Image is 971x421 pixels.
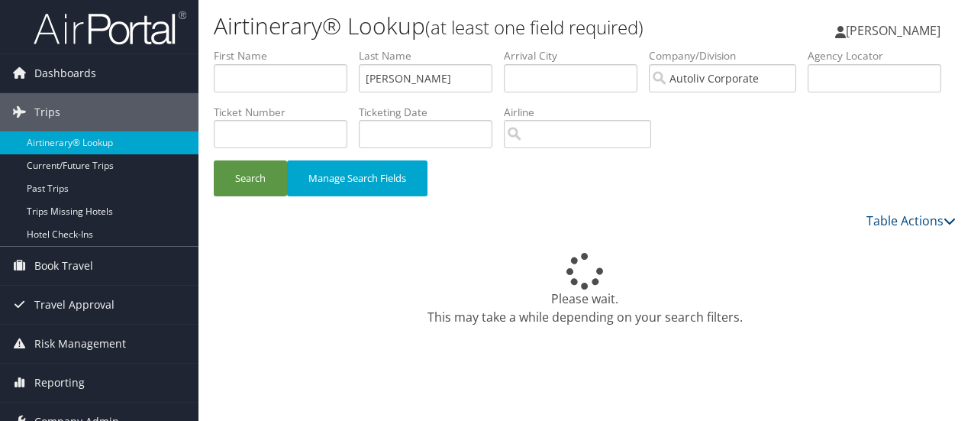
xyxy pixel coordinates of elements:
[34,10,186,46] img: airportal-logo.png
[214,48,359,63] label: First Name
[359,48,504,63] label: Last Name
[287,160,427,196] button: Manage Search Fields
[34,93,60,131] span: Trips
[504,48,649,63] label: Arrival City
[214,10,708,42] h1: Airtinerary® Lookup
[34,364,85,402] span: Reporting
[866,212,956,229] a: Table Actions
[214,253,956,326] div: Please wait. This may take a while depending on your search filters.
[34,286,115,324] span: Travel Approval
[649,48,808,63] label: Company/Division
[808,48,953,63] label: Agency Locator
[214,160,287,196] button: Search
[846,22,940,39] span: [PERSON_NAME]
[425,15,644,40] small: (at least one field required)
[214,105,359,120] label: Ticket Number
[359,105,504,120] label: Ticketing Date
[34,54,96,92] span: Dashboards
[34,247,93,285] span: Book Travel
[835,8,956,53] a: [PERSON_NAME]
[34,325,126,363] span: Risk Management
[504,105,663,120] label: Airline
